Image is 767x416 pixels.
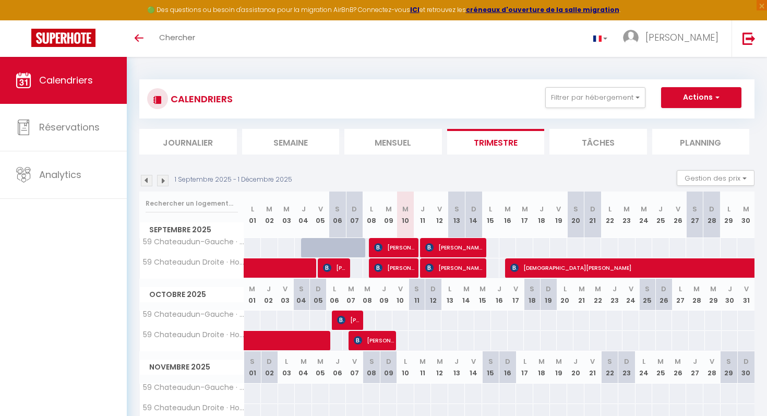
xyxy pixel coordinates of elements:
[250,356,255,366] abbr: S
[420,356,426,366] abbr: M
[672,279,689,311] th: 27
[505,204,511,214] abbr: M
[530,284,534,294] abbr: S
[261,192,278,238] th: 02
[744,284,749,294] abbr: V
[267,356,272,366] abbr: D
[710,284,716,294] abbr: M
[447,129,545,154] li: Trimestre
[285,356,288,366] abbr: L
[618,192,636,238] th: 23
[39,74,93,87] span: Calendriers
[140,287,244,302] span: Octobre 2025
[624,204,630,214] abbr: M
[601,192,618,238] th: 22
[369,356,374,366] abbr: S
[686,192,703,238] th: 27
[480,284,486,294] abbr: M
[301,356,307,366] abbr: M
[722,279,738,311] th: 30
[431,192,448,238] th: 12
[641,204,647,214] abbr: M
[139,129,237,154] li: Journalier
[454,356,459,366] abbr: J
[491,279,508,311] th: 16
[425,279,442,311] th: 12
[607,356,612,366] abbr: S
[622,279,639,311] th: 24
[516,192,533,238] th: 17
[615,20,732,57] a: ... [PERSON_NAME]
[693,284,700,294] abbr: M
[380,192,397,238] th: 09
[709,204,714,214] abbr: D
[376,279,392,311] th: 09
[463,284,470,294] abbr: M
[352,356,357,366] abbr: V
[397,192,414,238] th: 10
[645,31,718,44] span: [PERSON_NAME]
[244,351,261,383] th: 01
[175,175,292,185] p: 1 Septembre 2025 - 1 Décembre 2025
[293,279,310,311] th: 04
[363,192,380,238] th: 08
[705,279,722,311] th: 29
[471,356,476,366] abbr: V
[550,351,567,383] th: 19
[623,30,639,45] img: ...
[677,170,754,186] button: Gestion des prix
[333,284,336,294] abbr: L
[242,129,340,154] li: Semaine
[392,279,409,311] th: 10
[564,284,567,294] abbr: L
[141,238,246,246] span: 59 Chateaudun-Gauche · Élégant appartement Gare SNCF 4p
[471,204,476,214] abbr: D
[545,87,645,108] button: Filtrer par hébergement
[317,356,323,366] abbr: M
[639,279,656,311] th: 25
[737,192,754,238] th: 30
[244,192,261,238] th: 01
[488,356,493,366] abbr: S
[657,356,664,366] abbr: M
[721,351,738,383] th: 29
[541,279,557,311] th: 19
[374,237,414,257] span: [PERSON_NAME]
[425,258,483,278] span: [PERSON_NAME]
[454,204,459,214] abbr: S
[737,351,754,383] th: 30
[550,192,567,238] th: 19
[465,192,482,238] th: 14
[590,204,595,214] abbr: D
[584,351,602,383] th: 21
[39,121,100,134] span: Réservations
[608,204,612,214] abbr: L
[397,351,414,383] th: 10
[140,222,244,237] span: Septembre 2025
[299,284,304,294] abbr: S
[441,279,458,311] th: 13
[318,204,323,214] abbr: V
[661,284,666,294] abbr: D
[508,279,524,311] th: 17
[567,192,584,238] th: 20
[251,204,254,214] abbr: L
[382,284,386,294] abbr: J
[343,279,359,311] th: 07
[141,404,246,412] span: 59 Chateaudun Droite · Horus Gare SNCF 4p
[669,192,687,238] th: 26
[742,32,756,45] img: logout
[567,351,584,383] th: 20
[710,356,714,366] abbr: V
[437,356,443,366] abbr: M
[410,5,420,14] strong: ICI
[466,5,619,14] a: créneaux d'ouverture de la salle migration
[533,192,550,238] th: 18
[337,310,360,330] span: [PERSON_NAME]
[624,356,629,366] abbr: D
[482,192,499,238] th: 15
[744,356,749,366] abbr: D
[533,351,550,383] th: 18
[260,279,277,311] th: 02
[652,192,669,238] th: 25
